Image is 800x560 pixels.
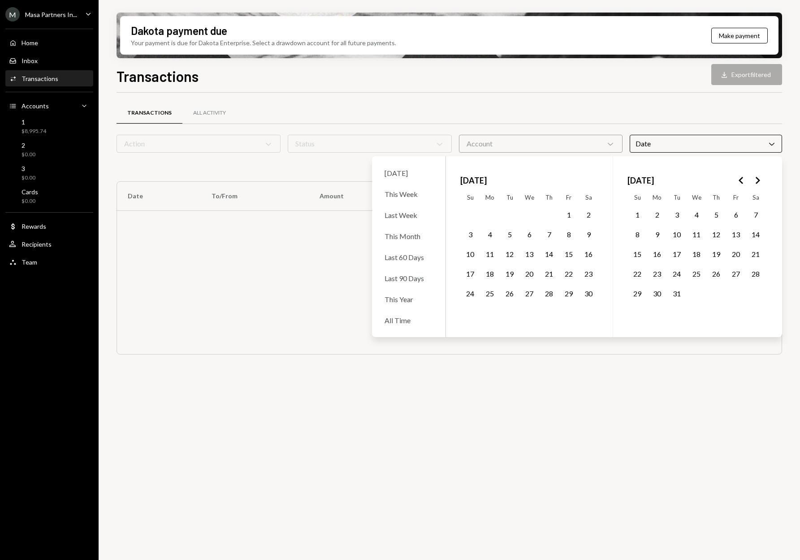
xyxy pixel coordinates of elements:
[559,244,578,263] button: Friday, November 15th, 2024
[22,258,37,266] div: Team
[22,128,46,135] div: $8,995.74
[22,102,49,110] div: Accounts
[540,284,558,303] button: Thursday, November 28th, 2024
[749,172,765,188] button: Go to the Next Month
[733,172,749,188] button: Go to the Previous Month
[520,225,539,244] button: Wednesday, November 6th, 2024
[131,23,227,38] div: Dakota payment due
[559,284,578,303] button: Friday, November 29th, 2024
[707,205,726,224] button: Thursday, December 5th, 2024
[480,225,499,244] button: Monday, November 4th, 2024
[627,190,647,205] th: Sunday
[5,218,93,234] a: Rewards
[648,225,666,244] button: Monday, December 9th, 2024
[539,190,559,205] th: Thursday
[667,284,686,303] button: Tuesday, December 31st, 2024
[579,284,598,303] button: Saturday, November 30th, 2024
[5,34,93,51] a: Home
[459,135,623,153] div: Account
[25,11,77,18] div: Masa Partners In...
[22,151,35,158] div: $0.00
[480,190,500,205] th: Monday
[628,225,647,244] button: Sunday, December 8th, 2024
[22,240,52,248] div: Recipients
[711,28,768,43] button: Make payment
[726,225,745,244] button: Friday, December 13th, 2024
[579,190,598,205] th: Saturday
[460,190,598,323] table: November 2024
[193,109,226,117] div: All Activity
[627,171,654,190] span: [DATE]
[5,70,93,86] a: Transactions
[520,284,539,303] button: Wednesday, November 27th, 2024
[707,244,726,263] button: Thursday, December 19th, 2024
[5,98,93,114] a: Accounts
[746,264,765,283] button: Saturday, December 28th, 2024
[667,244,686,263] button: Tuesday, December 17th, 2024
[480,244,499,263] button: Monday, November 11th, 2024
[5,139,93,160] a: 2$0.00
[22,222,46,230] div: Rewards
[540,264,558,283] button: Thursday, November 21st, 2024
[647,190,667,205] th: Monday
[22,57,38,64] div: Inbox
[628,244,647,263] button: Sunday, December 15th, 2024
[461,244,480,263] button: Sunday, November 10th, 2024
[687,190,706,205] th: Wednesday
[520,264,539,283] button: Wednesday, November 20th, 2024
[500,225,519,244] button: Tuesday, November 5th, 2024
[627,190,765,323] table: December 2024
[480,264,499,283] button: Monday, November 18th, 2024
[127,109,172,117] div: Transactions
[726,244,745,263] button: Friday, December 20th, 2024
[559,225,578,244] button: Friday, November 8th, 2024
[746,190,765,205] th: Saturday
[500,264,519,283] button: Tuesday, November 19th, 2024
[5,52,93,68] a: Inbox
[706,190,726,205] th: Thursday
[500,284,519,303] button: Tuesday, November 26th, 2024
[22,188,38,196] div: Cards
[648,205,666,224] button: Monday, December 2nd, 2024
[379,227,438,246] div: This Month
[540,225,558,244] button: Thursday, November 7th, 2024
[648,284,666,303] button: Monday, December 30th, 2024
[5,162,93,184] a: 3$0.00
[579,244,598,263] button: Saturday, November 16th, 2024
[707,225,726,244] button: Thursday, December 12th, 2024
[22,75,58,82] div: Transactions
[519,190,539,205] th: Wednesday
[746,244,765,263] button: Saturday, December 21st, 2024
[500,190,519,205] th: Tuesday
[628,205,647,224] button: Sunday, December 1st, 2024
[461,225,480,244] button: Sunday, November 3rd, 2024
[131,38,396,47] div: Your payment is due for Dakota Enterprise. Select a drawdown account for all future payments.
[687,244,706,263] button: Wednesday, December 18th, 2024
[667,190,687,205] th: Tuesday
[22,39,38,47] div: Home
[500,244,519,263] button: Tuesday, November 12th, 2024
[726,264,745,283] button: Friday, December 27th, 2024
[480,284,499,303] button: Monday, November 25th, 2024
[117,182,201,210] th: Date
[117,102,182,124] a: Transactions
[520,244,539,263] button: Wednesday, November 13th, 2024
[579,225,598,244] button: Saturday, November 9th, 2024
[22,165,35,172] div: 3
[117,67,199,85] h1: Transactions
[5,254,93,270] a: Team
[379,205,438,225] div: Last Week
[726,190,746,205] th: Friday
[22,141,35,149] div: 2
[309,182,413,210] th: Amount
[579,264,598,283] button: Saturday, November 23rd, 2024
[379,290,438,309] div: This Year
[379,311,438,330] div: All Time
[540,244,558,263] button: Thursday, November 14th, 2024
[559,205,578,224] button: Friday, November 1st, 2024
[648,264,666,283] button: Monday, December 23rd, 2024
[461,284,480,303] button: Sunday, November 24th, 2024
[559,190,579,205] th: Friday
[22,118,46,126] div: 1
[5,115,93,137] a: 1$8,995.74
